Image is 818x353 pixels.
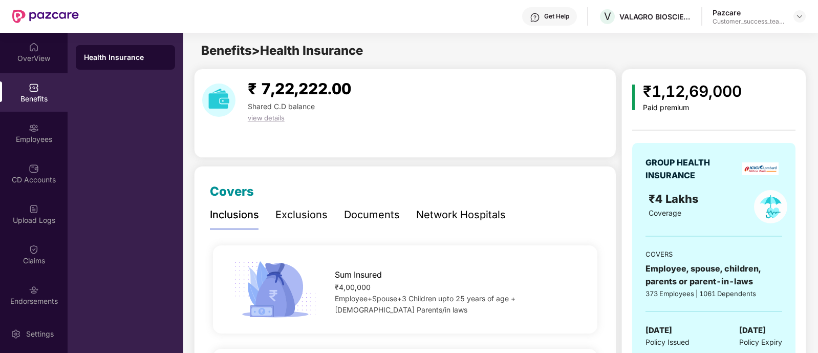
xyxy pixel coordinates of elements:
[713,8,784,17] div: Pazcare
[632,85,635,110] img: icon
[248,102,315,111] span: Shared C.D balance
[713,17,784,26] div: Customer_success_team_lead
[645,262,782,288] div: Employee, spouse, children, parents or parent-in-laws
[210,184,254,199] span: Covers
[643,103,742,112] div: Paid premium
[201,43,363,58] span: Benefits > Health Insurance
[12,10,79,23] img: New Pazcare Logo
[29,285,39,295] img: svg+xml;base64,PHN2ZyBpZD0iRW5kb3JzZW1lbnRzIiB4bWxucz0iaHR0cDovL3d3dy53My5vcmcvMjAwMC9zdmciIHdpZH...
[645,337,690,348] span: Policy Issued
[335,294,515,314] span: Employee+Spouse+3 Children upto 25 years of age + [DEMOGRAPHIC_DATA] Parents/in laws
[649,209,681,217] span: Coverage
[645,288,782,299] div: 373 Employees | 1061 Dependents
[248,79,351,98] span: ₹ 7,22,222.00
[29,163,39,174] img: svg+xml;base64,PHN2ZyBpZD0iQ0RfQWNjb3VudHMiIGRhdGEtbmFtZT0iQ0QgQWNjb3VudHMiIHhtbG5zPSJodHRwOi8vd3...
[210,207,259,223] div: Inclusions
[645,156,735,182] div: GROUP HEALTH INSURANCE
[795,12,804,20] img: svg+xml;base64,PHN2ZyBpZD0iRHJvcGRvd24tMzJ4MzIiIHhtbG5zPSJodHRwOi8vd3d3LnczLm9yZy8yMDAwL3N2ZyIgd2...
[29,204,39,214] img: svg+xml;base64,PHN2ZyBpZD0iVXBsb2FkX0xvZ3MiIGRhdGEtbmFtZT0iVXBsb2FkIExvZ3MiIHhtbG5zPSJodHRwOi8vd3...
[275,207,328,223] div: Exclusions
[29,244,39,255] img: svg+xml;base64,PHN2ZyBpZD0iQ2xhaW0iIHhtbG5zPSJodHRwOi8vd3d3LnczLm9yZy8yMDAwL3N2ZyIgd2lkdGg9IjIwIi...
[416,207,506,223] div: Network Hospitals
[645,324,672,337] span: [DATE]
[742,162,779,175] img: insurerLogo
[335,268,382,281] span: Sum Insured
[248,114,285,122] span: view details
[84,52,167,63] div: Health Insurance
[11,329,21,339] img: svg+xml;base64,PHN2ZyBpZD0iU2V0dGluZy0yMHgyMCIgeG1sbnM9Imh0dHA6Ly93d3cudzMub3JnLzIwMDAvc3ZnIiB3aW...
[604,10,611,23] span: V
[739,324,766,337] span: [DATE]
[649,192,702,205] span: ₹4 Lakhs
[530,12,540,23] img: svg+xml;base64,PHN2ZyBpZD0iSGVscC0zMngzMiIgeG1sbnM9Imh0dHA6Ly93d3cudzMub3JnLzIwMDAvc3ZnIiB3aWR0aD...
[29,42,39,52] img: svg+xml;base64,PHN2ZyBpZD0iSG9tZSIgeG1sbnM9Imh0dHA6Ly93d3cudzMub3JnLzIwMDAvc3ZnIiB3aWR0aD0iMjAiIG...
[23,329,57,339] div: Settings
[29,82,39,93] img: svg+xml;base64,PHN2ZyBpZD0iQmVuZWZpdHMiIHhtbG5zPSJodHRwOi8vd3d3LnczLm9yZy8yMDAwL3N2ZyIgd2lkdGg9Ij...
[645,249,782,259] div: COVERS
[344,207,400,223] div: Documents
[202,84,235,117] img: download
[335,282,580,293] div: ₹4,00,000
[739,337,782,348] span: Policy Expiry
[544,12,569,20] div: Get Help
[619,12,691,22] div: VALAGRO BIOSCIENCES
[754,190,787,223] img: policyIcon
[29,123,39,133] img: svg+xml;base64,PHN2ZyBpZD0iRW1wbG95ZWVzIiB4bWxucz0iaHR0cDovL3d3dy53My5vcmcvMjAwMC9zdmciIHdpZHRoPS...
[230,258,320,321] img: icon
[643,79,742,103] div: ₹1,12,69,000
